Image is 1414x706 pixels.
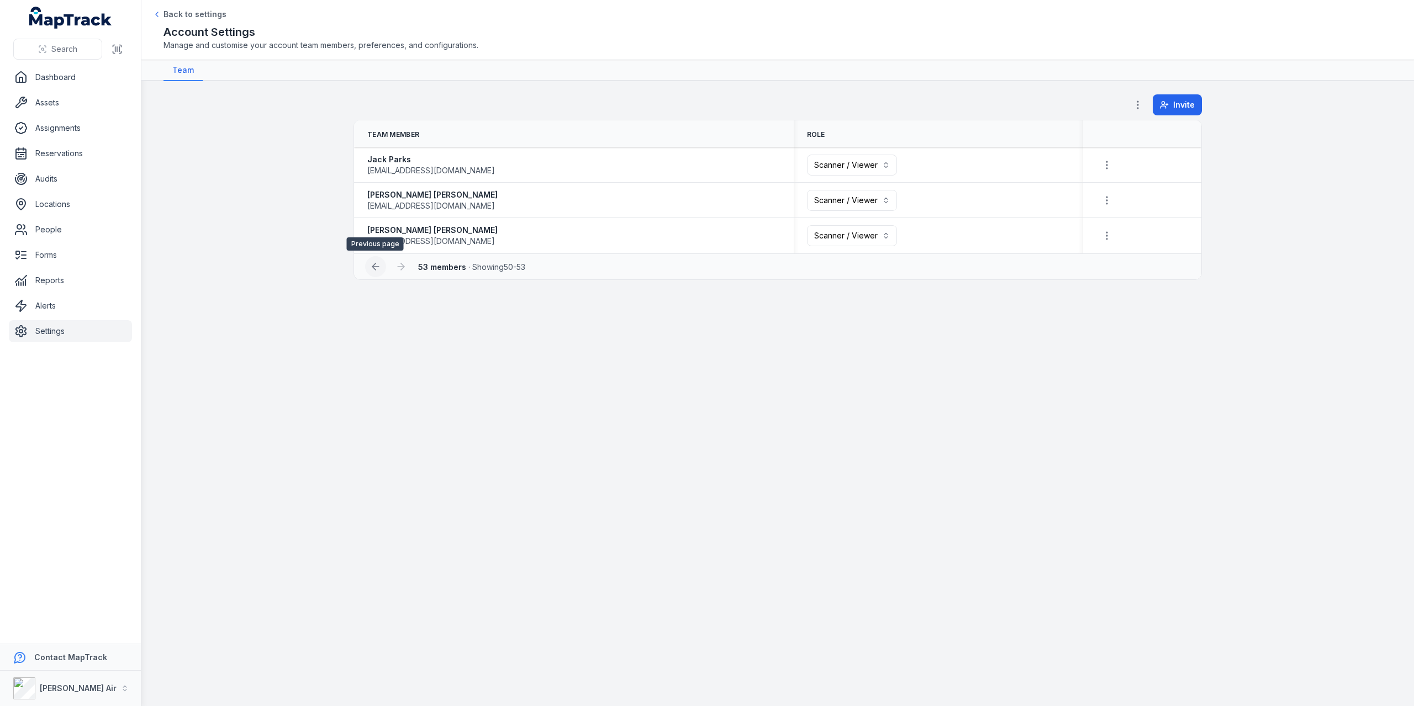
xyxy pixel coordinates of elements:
a: Settings [9,320,132,342]
span: Previous page [347,237,404,251]
button: Scanner / Viewer [807,225,897,246]
strong: Jack Parks [367,154,495,165]
h2: Account Settings [163,24,1392,40]
a: Reports [9,269,132,291]
span: Manage and customise your account team members, preferences, and configurations. [163,40,1392,51]
strong: Contact MapTrack [34,652,107,662]
a: Assets [9,92,132,114]
button: Search [13,39,102,60]
strong: 53 members [418,262,466,272]
span: Invite [1173,99,1195,110]
a: Back to settings [152,9,226,20]
a: MapTrack [29,7,112,29]
a: Locations [9,193,132,215]
a: Audits [9,168,132,190]
button: Scanner / Viewer [807,190,897,211]
a: Forms [9,244,132,266]
strong: [PERSON_NAME] [PERSON_NAME] [367,189,498,200]
span: [EMAIL_ADDRESS][DOMAIN_NAME] [367,200,495,211]
span: Back to settings [163,9,226,20]
a: People [9,219,132,241]
a: Reservations [9,142,132,164]
a: Alerts [9,295,132,317]
button: Scanner / Viewer [807,155,897,176]
span: [EMAIL_ADDRESS][DOMAIN_NAME] [367,236,495,247]
span: Search [51,44,77,55]
strong: [PERSON_NAME] [PERSON_NAME] [367,225,498,236]
span: Team Member [367,130,419,139]
span: Role [807,130,825,139]
a: Assignments [9,117,132,139]
strong: [PERSON_NAME] Air [40,683,117,693]
a: Dashboard [9,66,132,88]
span: · Showing 50 - 53 [418,262,525,272]
button: Invite [1153,94,1202,115]
a: Team [163,60,203,81]
span: [EMAIL_ADDRESS][DOMAIN_NAME] [367,165,495,176]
